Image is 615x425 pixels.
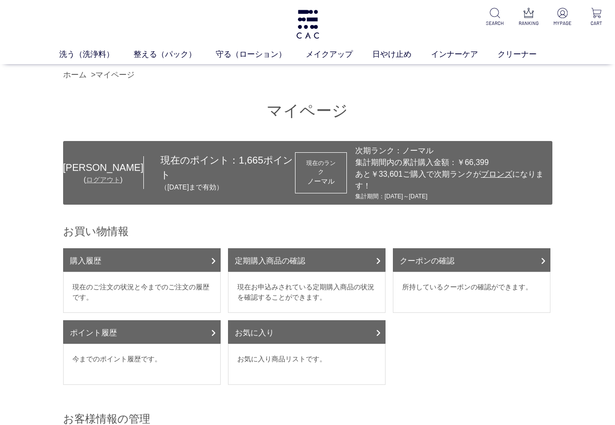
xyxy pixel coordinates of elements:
[355,157,547,168] div: 集計期間内の累計購入金額：￥66,399
[63,320,221,344] a: ポイント履歴
[481,170,512,178] span: ブロンズ
[304,159,338,176] dt: 現在のランク
[63,71,87,79] a: ホーム
[355,192,547,201] div: 集計期間：[DATE]～[DATE]
[228,272,386,313] dd: 現在お申込みされている定期購入商品の状況を確認することができます。
[228,248,386,272] a: 定期購入商品の確認
[431,48,498,60] a: インナーケア
[372,48,431,60] a: 日やけ止め
[63,100,552,121] h1: マイページ
[95,71,135,79] a: マイページ
[586,8,607,27] a: CART
[393,272,550,313] dd: 所持しているクーポンの確認ができます。
[484,8,506,27] a: SEARCH
[393,248,550,272] a: クーポンの確認
[586,20,607,27] p: CART
[63,224,552,238] h2: お買い物情報
[498,48,556,60] a: クリーナー
[91,69,137,81] li: >
[518,8,540,27] a: RANKING
[484,20,506,27] p: SEARCH
[63,272,221,313] dd: 現在のご注文の状況と今までのご注文の履歴です。
[295,10,320,39] img: logo
[306,48,372,60] a: メイクアップ
[160,182,295,192] p: （[DATE]まで有効）
[239,155,263,165] span: 1,665
[552,20,573,27] p: MYPAGE
[304,176,338,187] div: ノーマル
[63,248,221,272] a: 購入履歴
[228,344,386,385] dd: お気に入り商品リストです。
[355,168,547,192] div: あと￥33,601ご購入で次期ランクが になります！
[216,48,306,60] a: 守る（ローション）
[59,48,134,60] a: 洗う（洗浄料）
[355,145,547,157] div: 次期ランク：ノーマル
[63,344,221,385] dd: 今までのポイント履歴です。
[518,20,540,27] p: RANKING
[63,175,143,185] div: ( )
[134,48,216,60] a: 整える（パック）
[63,160,143,175] div: [PERSON_NAME]
[144,153,295,192] div: 現在のポイント： ポイント
[228,320,386,344] a: お気に入り
[552,8,573,27] a: MYPAGE
[86,176,120,184] a: ログアウト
